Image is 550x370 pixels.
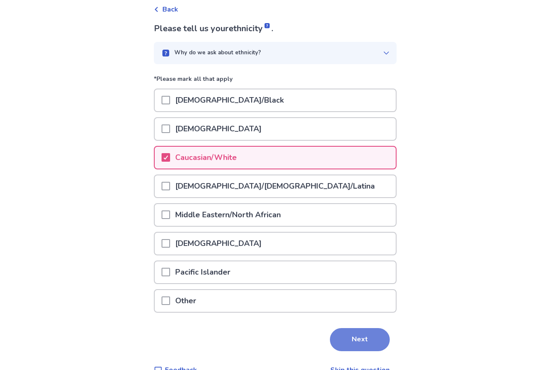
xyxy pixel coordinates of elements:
span: Back [162,4,178,15]
p: Pacific Islander [170,261,235,283]
p: [DEMOGRAPHIC_DATA] [170,118,267,140]
p: Middle Eastern/North African [170,204,286,226]
p: [DEMOGRAPHIC_DATA] [170,233,267,255]
p: Other [170,290,201,312]
p: *Please mark all that apply [154,74,397,89]
button: Next [330,328,390,351]
p: Please tell us your . [154,22,397,35]
span: ethnicity [229,23,271,34]
p: Why do we ask about ethnicity? [174,49,261,57]
p: Caucasian/White [170,147,242,169]
p: [DEMOGRAPHIC_DATA]/Black [170,89,289,111]
p: [DEMOGRAPHIC_DATA]/[DEMOGRAPHIC_DATA]/Latina [170,175,380,197]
